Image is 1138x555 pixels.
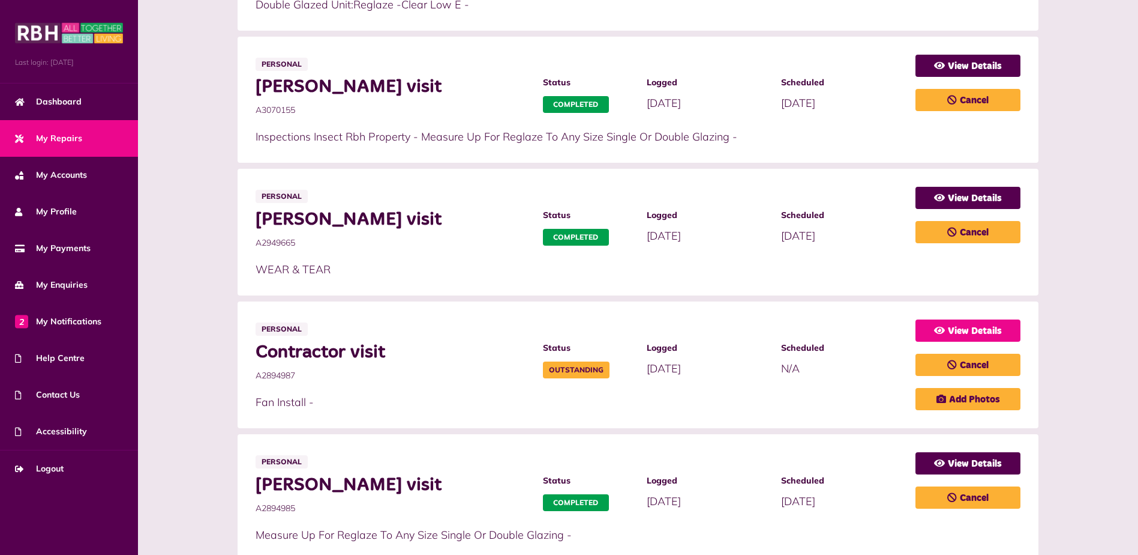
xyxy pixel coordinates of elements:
span: Personal [256,58,308,71]
a: View Details [915,55,1020,77]
a: View Details [915,320,1020,342]
span: A2894985 [256,502,531,515]
span: Logged [647,475,769,487]
span: My Enquiries [15,279,88,291]
span: Scheduled [781,76,903,89]
a: View Details [915,452,1020,475]
p: Fan Install - [256,394,904,410]
span: Logged [647,209,769,222]
span: [DATE] [647,494,681,508]
span: Personal [256,455,308,469]
span: Scheduled [781,209,903,222]
span: Contractor visit [256,342,531,363]
span: Status [543,475,635,487]
span: [DATE] [781,96,815,110]
a: Add Photos [915,388,1020,410]
p: Inspections Insect Rbh Property - Measure Up For Reglaze To Any Size Single Or Double Glazing - [256,129,904,145]
a: Cancel [915,89,1020,111]
span: Logged [647,76,769,89]
span: Completed [543,494,609,511]
span: My Notifications [15,315,101,328]
span: Scheduled [781,342,903,354]
span: [DATE] [647,229,681,243]
span: Contact Us [15,389,80,401]
span: [PERSON_NAME] visit [256,76,531,98]
span: Last login: [DATE] [15,57,123,68]
span: Dashboard [15,96,82,108]
span: My Accounts [15,169,87,181]
span: Logout [15,462,64,475]
span: Completed [543,96,609,113]
span: My Payments [15,242,91,255]
p: Measure Up For Reglaze To Any Size Single Or Double Glazing - [256,527,904,543]
span: Status [543,76,635,89]
span: Help Centre [15,352,85,365]
span: Logged [647,342,769,354]
img: MyRBH [15,21,123,45]
span: [PERSON_NAME] visit [256,209,531,231]
span: N/A [781,362,800,375]
p: WEAR & TEAR [256,261,904,277]
a: Cancel [915,221,1020,243]
a: Cancel [915,354,1020,376]
span: 2 [15,315,28,328]
span: Personal [256,190,308,203]
span: [DATE] [781,494,815,508]
span: Status [543,209,635,222]
span: [DATE] [647,96,681,110]
span: Outstanding [543,362,609,378]
span: Scheduled [781,475,903,487]
span: My Repairs [15,132,82,145]
span: Personal [256,323,308,336]
a: View Details [915,187,1020,209]
span: Status [543,342,635,354]
span: [DATE] [781,229,815,243]
span: [DATE] [647,362,681,375]
span: My Profile [15,205,77,218]
span: Completed [543,229,609,246]
span: A3070155 [256,104,531,117]
span: Accessibility [15,425,87,438]
span: [PERSON_NAME] visit [256,475,531,496]
a: Cancel [915,487,1020,509]
span: A2894987 [256,369,531,382]
span: A2949665 [256,237,531,249]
